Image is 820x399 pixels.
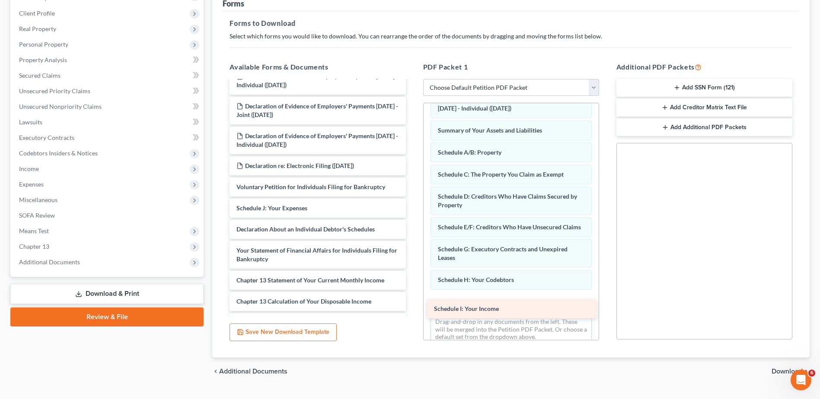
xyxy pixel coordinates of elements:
span: Declaration of Evidence of Employers' Payments [DATE] - Individual ([DATE]) [236,132,398,148]
i: chevron_right [803,368,810,375]
span: Declaration re: Electronic Filing ([DATE]) [245,162,354,169]
span: Schedule I: Your Income [434,305,499,312]
span: Chapter 13 Calculation of Your Disposable Income [236,298,371,305]
span: Client Profile [19,9,55,17]
span: Executory Contracts [19,134,74,141]
a: chevron_left Additional Documents [212,368,287,375]
iframe: Intercom live chat [791,370,811,390]
span: Schedule A/B: Property [438,149,501,156]
span: Unsecured Nonpriority Claims [19,103,102,110]
span: Declaration of Evidence of Employers' Payments [DATE] - Joint ([DATE]) [236,102,398,118]
span: Download [772,368,803,375]
button: Add Additional PDF Packets [616,118,792,136]
span: Schedule G: Executory Contracts and Unexpired Leases [438,245,568,261]
p: Select which forms you would like to download. You can rearrange the order of the documents by dr... [230,32,792,41]
span: Schedule C: The Property You Claim as Exempt [438,171,564,178]
span: Schedule H: Your Codebtors [438,276,514,283]
span: Income [19,165,39,172]
span: Lawsuits [19,118,42,126]
a: Property Analysis [12,52,204,68]
a: SOFA Review [12,208,204,223]
button: Add Creditor Matrix Text File [616,98,792,117]
span: Personal Property [19,41,68,48]
button: Download chevron_right [772,368,810,375]
span: 6 [808,370,815,377]
span: Codebtors Insiders & Notices [19,149,98,157]
h5: Forms to Download [230,18,792,28]
a: Lawsuits [12,114,204,130]
span: Schedule J: Your Expenses [236,204,307,212]
div: Drag-and-drop in any documents from the left. These will be merged into the Petition PDF Packet. ... [431,313,592,345]
span: Miscellaneous [19,196,57,203]
span: Summary of Your Assets and Liabilities [438,127,542,134]
a: Executory Contracts [12,130,204,146]
a: Secured Claims [12,68,204,83]
span: Expenses [19,180,44,188]
span: Property Analysis [19,56,67,63]
span: Chapter 13 Statement of Your Current Monthly Income [236,276,384,284]
i: chevron_left [212,368,219,375]
h5: PDF Packet 1 [423,62,599,72]
span: Real Property [19,25,56,32]
span: Unsecured Priority Claims [19,87,90,95]
span: Additional Documents [19,258,80,266]
a: Unsecured Nonpriority Claims [12,99,204,114]
span: Your Statement of Financial Affairs for Individuals Filing for Bankruptcy [236,247,397,263]
h5: Available Forms & Documents [230,62,405,72]
span: SOFA Review [19,212,55,219]
span: Chapter 13 [19,243,49,250]
h5: Additional PDF Packets [616,62,792,72]
a: Review & File [10,307,204,326]
button: Save New Download Template [230,323,337,342]
span: Schedule E/F: Creditors Who Have Unsecured Claims [438,223,581,231]
a: Download & Print [10,284,204,304]
span: Voluntary Petition for Individuals Filing for Bankruptcy [236,183,385,190]
span: Declaration About an Individual Debtor's Schedules [236,225,375,233]
span: Schedule D: Creditors Who Have Claims Secured by Property [438,193,577,209]
span: Secured Claims [19,72,61,79]
a: Unsecured Priority Claims [12,83,204,99]
span: Additional Documents [219,368,287,375]
span: Means Test [19,227,49,234]
span: Declaration of Evidence of Employers' Payments [DATE] - Individual ([DATE]) [236,73,398,89]
button: Add SSN Form (121) [616,79,792,97]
